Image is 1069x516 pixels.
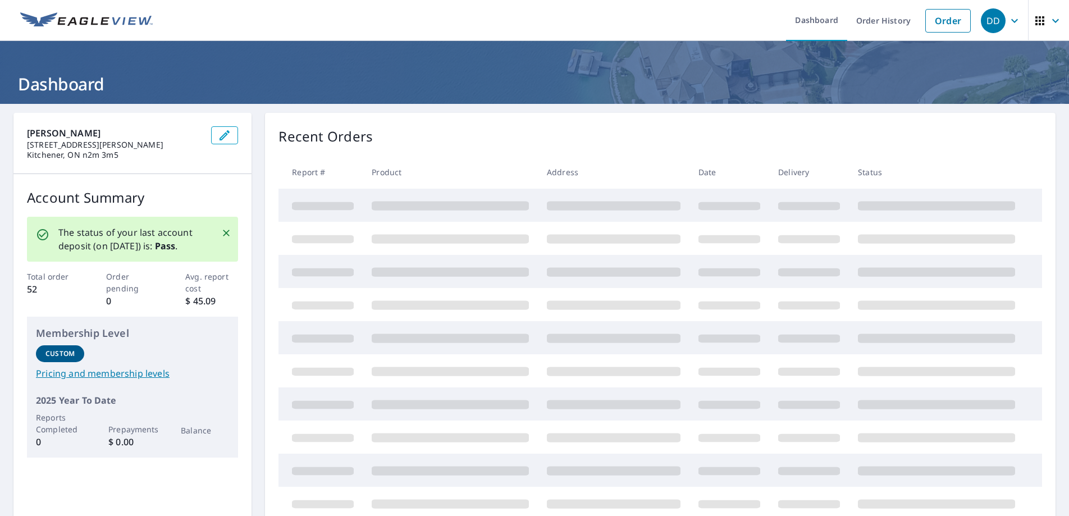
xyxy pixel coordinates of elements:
[538,156,689,189] th: Address
[13,72,1056,95] h1: Dashboard
[27,126,202,140] p: [PERSON_NAME]
[36,435,84,449] p: 0
[278,156,363,189] th: Report #
[20,12,153,29] img: EV Logo
[981,8,1006,33] div: DD
[27,140,202,150] p: [STREET_ADDRESS][PERSON_NAME]
[106,271,159,294] p: Order pending
[27,188,238,208] p: Account Summary
[45,349,75,359] p: Custom
[36,394,229,407] p: 2025 Year To Date
[185,294,238,308] p: $ 45.09
[181,424,229,436] p: Balance
[58,226,208,253] p: The status of your last account deposit (on [DATE]) is: .
[36,367,229,380] a: Pricing and membership levels
[36,326,229,341] p: Membership Level
[219,226,234,240] button: Close
[108,423,157,435] p: Prepayments
[27,282,80,296] p: 52
[849,156,1024,189] th: Status
[278,126,373,147] p: Recent Orders
[925,9,971,33] a: Order
[689,156,769,189] th: Date
[27,150,202,160] p: Kitchener, ON n2m 3m5
[108,435,157,449] p: $ 0.00
[36,412,84,435] p: Reports Completed
[769,156,849,189] th: Delivery
[27,271,80,282] p: Total order
[363,156,538,189] th: Product
[106,294,159,308] p: 0
[155,240,176,252] b: Pass
[185,271,238,294] p: Avg. report cost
